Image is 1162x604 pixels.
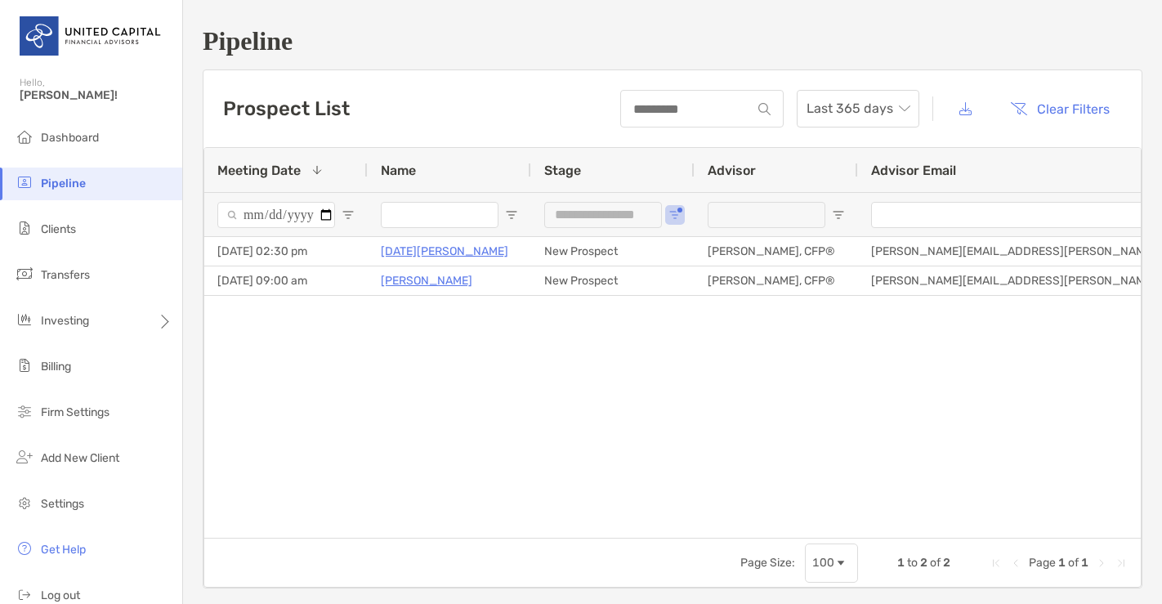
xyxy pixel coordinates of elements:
img: settings icon [15,493,34,512]
a: [DATE][PERSON_NAME] [381,241,508,262]
div: New Prospect [531,266,695,295]
span: Name [381,163,416,178]
span: Last 365 days [807,91,909,127]
div: New Prospect [531,237,695,266]
span: 2 [920,556,927,570]
span: Clients [41,222,76,236]
span: of [1068,556,1079,570]
span: 2 [943,556,950,570]
img: dashboard icon [15,127,34,146]
button: Open Filter Menu [668,208,682,221]
span: Billing [41,360,71,374]
img: get-help icon [15,539,34,558]
span: [PERSON_NAME]! [20,88,172,102]
div: Page Size: [740,556,795,570]
span: to [907,556,918,570]
div: [DATE] 09:00 am [204,266,368,295]
span: Log out [41,588,80,602]
span: Page [1029,556,1056,570]
span: Stage [544,163,581,178]
div: [PERSON_NAME], CFP® [695,237,858,266]
span: Investing [41,314,89,328]
div: Page Size [805,544,858,583]
span: Meeting Date [217,163,301,178]
span: Settings [41,497,84,511]
span: Get Help [41,543,86,557]
button: Open Filter Menu [505,208,518,221]
a: [PERSON_NAME] [381,271,472,291]
span: 1 [1058,556,1066,570]
span: Pipeline [41,177,86,190]
button: Open Filter Menu [832,208,845,221]
div: [DATE] 02:30 pm [204,237,368,266]
div: 100 [812,556,834,570]
div: [PERSON_NAME], CFP® [695,266,858,295]
span: Advisor [708,163,756,178]
img: clients icon [15,218,34,238]
h3: Prospect List [223,97,350,120]
input: Meeting Date Filter Input [217,202,335,228]
img: logout icon [15,584,34,604]
div: Next Page [1095,557,1108,570]
img: United Capital Logo [20,7,163,65]
img: pipeline icon [15,172,34,192]
span: Dashboard [41,131,99,145]
span: 1 [1081,556,1088,570]
img: investing icon [15,310,34,329]
span: Transfers [41,268,90,282]
span: Advisor Email [871,163,956,178]
span: Firm Settings [41,405,109,419]
button: Open Filter Menu [342,208,355,221]
img: firm-settings icon [15,401,34,421]
input: Name Filter Input [381,202,498,228]
span: 1 [897,556,905,570]
span: Add New Client [41,451,119,465]
img: add_new_client icon [15,447,34,467]
span: of [930,556,941,570]
div: Previous Page [1009,557,1022,570]
img: input icon [758,103,771,115]
h1: Pipeline [203,26,1142,56]
img: transfers icon [15,264,34,284]
div: Last Page [1115,557,1128,570]
div: First Page [990,557,1003,570]
button: Clear Filters [998,91,1122,127]
img: billing icon [15,356,34,375]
